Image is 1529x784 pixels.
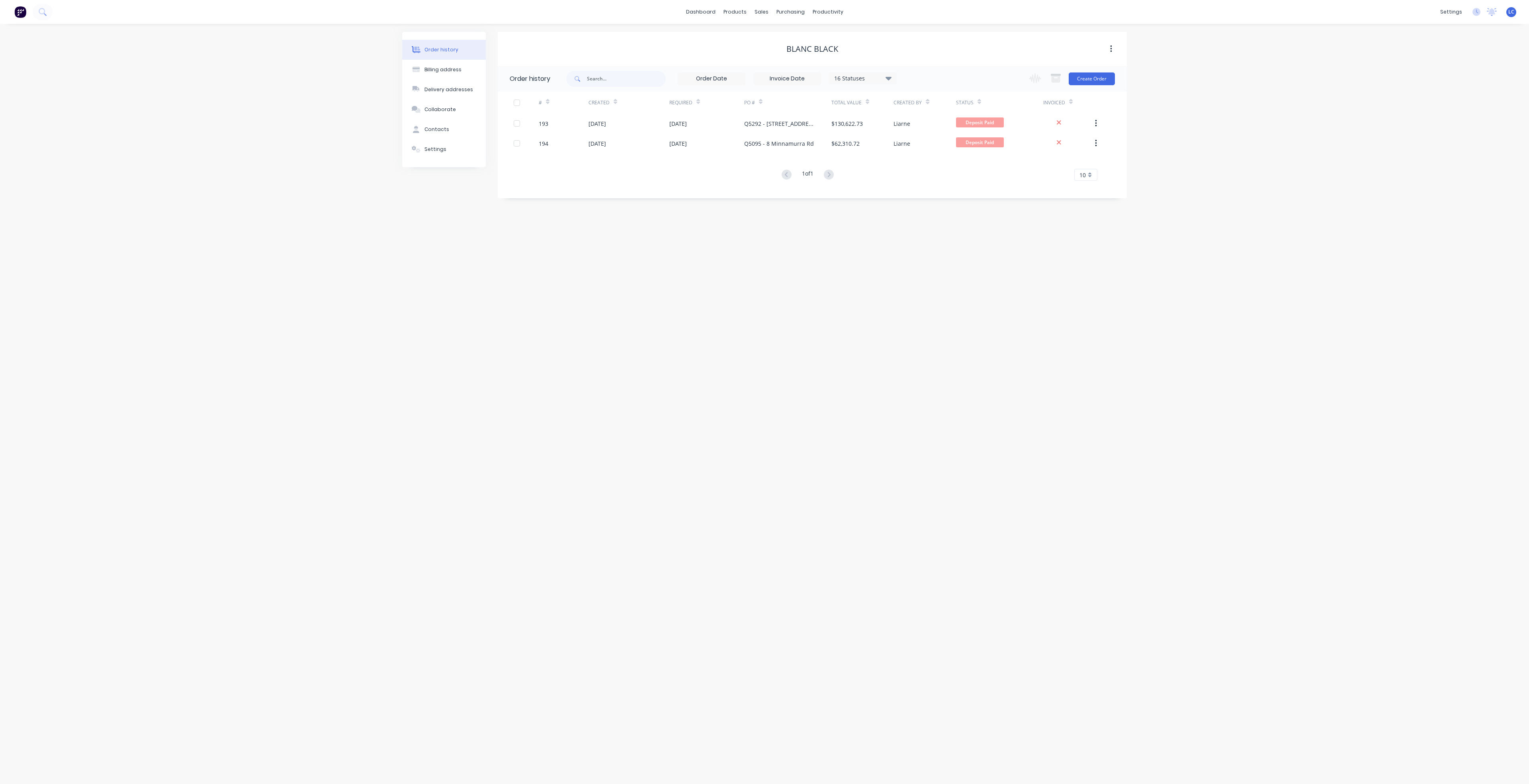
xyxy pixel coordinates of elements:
[956,117,1004,127] span: Deposit Paid
[831,119,863,128] div: $130,622.73
[894,119,910,128] div: Liarne
[831,139,860,148] div: $62,310.72
[539,99,542,106] div: #
[956,99,974,106] div: Status
[402,139,486,159] button: Settings
[589,139,606,148] div: [DATE]
[402,80,486,100] button: Delivery addresses
[402,60,486,80] button: Billing address
[510,74,550,84] div: Order history
[754,73,821,85] input: Invoice Date
[744,99,755,106] div: PO #
[744,92,831,113] div: PO #
[831,99,862,106] div: Total Value
[669,99,692,106] div: Required
[751,6,772,18] div: sales
[809,6,847,18] div: productivity
[424,66,461,73] div: Billing address
[772,6,809,18] div: purchasing
[786,44,838,54] div: Blanc Black
[956,137,1004,147] span: Deposit Paid
[539,139,548,148] div: 194
[589,99,610,106] div: Created
[669,119,687,128] div: [DATE]
[744,139,814,148] div: Q5095 - 8 Minnamurra Rd
[589,92,669,113] div: Created
[1043,99,1065,106] div: Invoiced
[539,92,589,113] div: #
[894,139,910,148] div: Liarne
[424,126,449,133] div: Contacts
[424,106,456,113] div: Collaborate
[424,46,458,53] div: Order history
[720,6,751,18] div: products
[1069,72,1115,85] button: Create Order
[802,169,813,181] div: 1 of 1
[1508,8,1514,16] span: LC
[14,6,26,18] img: Factory
[669,92,744,113] div: Required
[956,92,1043,113] div: Status
[894,99,922,106] div: Created By
[402,119,486,139] button: Contacts
[669,139,687,148] div: [DATE]
[587,71,666,87] input: Search...
[1436,6,1466,18] div: settings
[682,6,720,18] a: dashboard
[402,100,486,119] button: Collaborate
[829,74,896,83] div: 16 Statuses
[539,119,548,128] div: 193
[424,86,473,93] div: Delivery addresses
[402,40,486,60] button: Order history
[894,92,956,113] div: Created By
[589,119,606,128] div: [DATE]
[744,119,815,128] div: Q5292 - [STREET_ADDRESS]
[424,146,446,153] div: Settings
[1043,92,1093,113] div: Invoiced
[678,73,745,85] input: Order Date
[831,92,894,113] div: Total Value
[1079,171,1086,179] span: 10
